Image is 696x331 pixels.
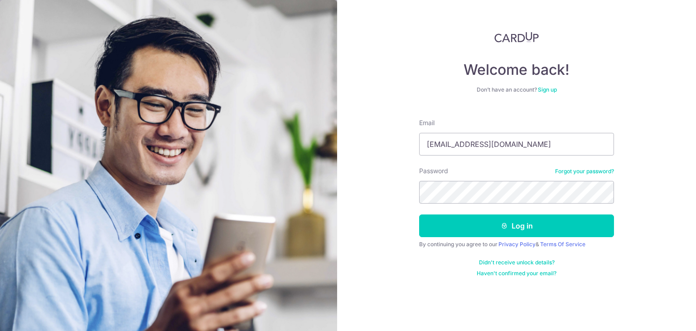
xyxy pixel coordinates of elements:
[419,166,448,175] label: Password
[479,259,555,266] a: Didn't receive unlock details?
[555,168,614,175] a: Forgot your password?
[419,61,614,79] h4: Welcome back!
[419,86,614,93] div: Don’t have an account?
[494,32,539,43] img: CardUp Logo
[419,133,614,156] input: Enter your Email
[498,241,536,248] a: Privacy Policy
[540,241,585,248] a: Terms Of Service
[419,241,614,248] div: By continuing you agree to our &
[538,86,557,93] a: Sign up
[477,270,556,277] a: Haven't confirmed your email?
[419,214,614,237] button: Log in
[419,118,435,127] label: Email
